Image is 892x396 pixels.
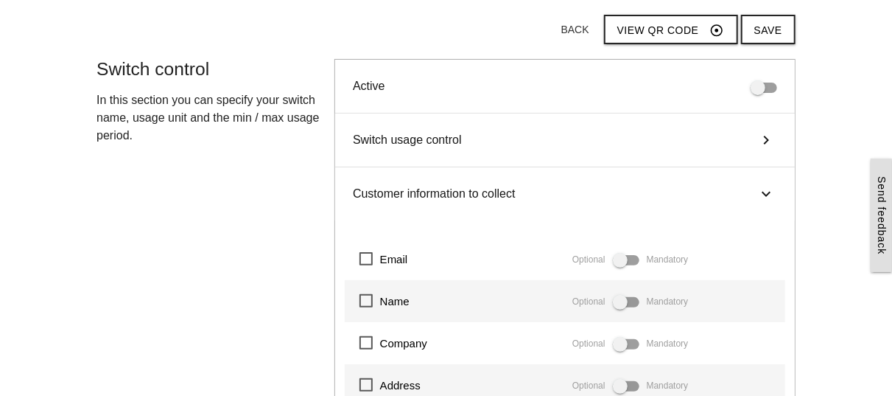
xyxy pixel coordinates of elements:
[647,338,689,349] span: Mandatory
[604,15,738,44] button: View QR code adjust
[359,376,421,395] span: Address
[353,185,516,203] span: Customer information to collect
[617,24,699,36] span: View QR code
[96,91,320,145] p: In this section you can specify your switch name, usage unit and the min / max usage period.
[353,80,385,92] span: Active
[572,254,605,265] span: Optional
[757,183,775,205] i: keyboard_arrow_right
[572,381,605,391] span: Optional
[572,338,605,349] span: Optional
[359,292,410,310] span: Name
[359,334,427,352] span: Company
[353,131,462,149] span: Switch usage control
[647,381,689,391] span: Mandatory
[647,254,689,265] span: Mandatory
[647,296,689,307] span: Mandatory
[755,131,777,149] i: keyboard_arrow_right
[871,159,892,272] a: Send feedback
[741,15,796,44] button: Save
[572,296,605,307] span: Optional
[359,250,408,268] span: Email
[96,59,209,79] span: Switch control
[710,16,725,44] i: adjust
[549,16,601,43] button: Back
